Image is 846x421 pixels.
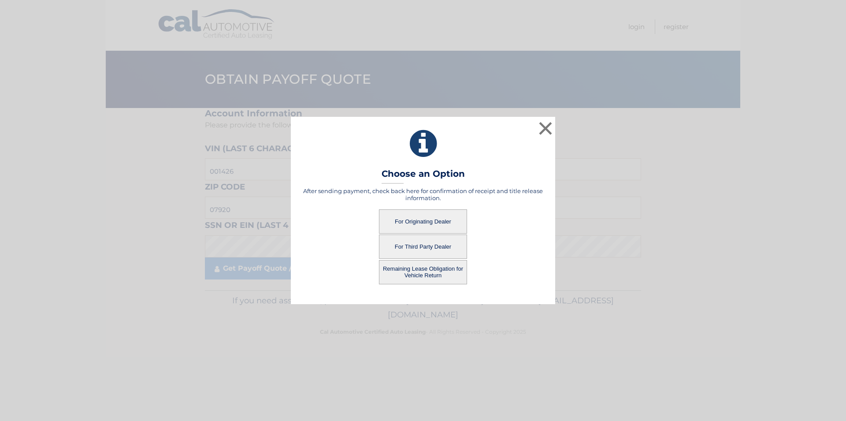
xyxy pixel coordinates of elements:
[379,209,467,234] button: For Originating Dealer
[302,187,544,201] h5: After sending payment, check back here for confirmation of receipt and title release information.
[382,168,465,184] h3: Choose an Option
[379,260,467,284] button: Remaining Lease Obligation for Vehicle Return
[537,119,554,137] button: ×
[379,235,467,259] button: For Third Party Dealer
